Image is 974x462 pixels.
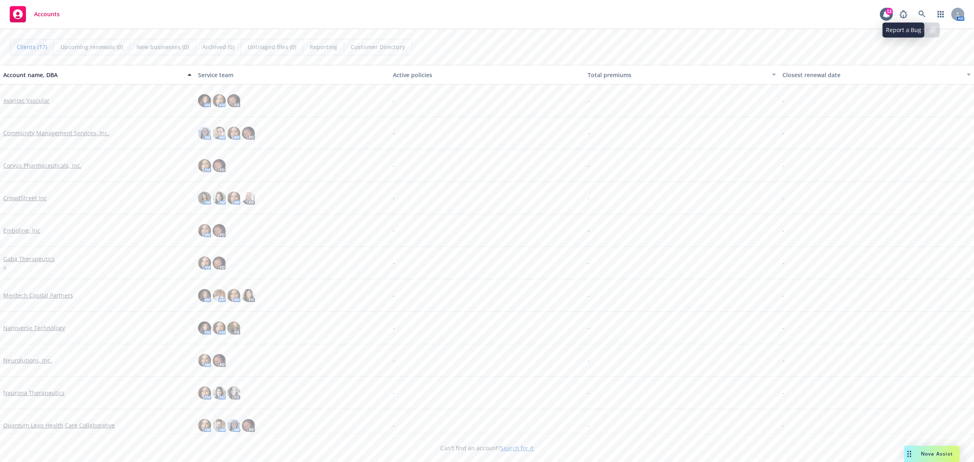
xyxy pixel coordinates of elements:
span: New businesses (0) [136,43,189,51]
a: Avantec Vascular [3,96,50,105]
span: - [393,259,395,267]
img: photo [242,127,255,140]
button: Closest renewal date [779,65,974,84]
img: photo [213,257,226,270]
span: - [393,194,395,202]
span: - [393,389,395,397]
a: Gaba Therapeutics [3,255,55,263]
span: Nova Assist [921,450,953,457]
span: Customer Directory [351,43,405,51]
img: photo [227,192,240,205]
span: - [588,259,590,267]
img: photo [198,159,211,172]
a: Search for it [500,444,534,452]
span: - [393,324,395,332]
span: - [782,291,784,300]
div: Active policies [393,71,581,79]
span: - [588,96,590,105]
img: photo [213,94,226,107]
span: - [588,161,590,170]
img: photo [198,257,211,270]
a: Emboline, Inc [3,226,40,235]
button: Service team [195,65,390,84]
img: photo [242,289,255,302]
span: - [782,194,784,202]
span: Can't find an account? [440,444,534,452]
a: Community Management Services, Inc. [3,129,109,137]
div: 12 [886,8,893,15]
img: photo [213,386,226,399]
span: - [393,421,395,430]
img: photo [198,386,211,399]
span: - [393,129,395,137]
span: - [393,356,395,365]
img: photo [227,386,240,399]
div: Total premiums [588,71,767,79]
img: photo [227,419,240,432]
div: Closest renewal date [782,71,962,79]
img: photo [198,419,211,432]
img: photo [198,127,211,140]
span: - [588,226,590,235]
a: Meritech Capital Partners [3,291,73,300]
img: photo [198,94,211,107]
img: photo [213,419,226,432]
img: photo [213,289,226,302]
span: - [782,259,784,267]
span: Untriaged files (0) [248,43,296,51]
img: photo [198,322,211,335]
img: photo [213,224,226,237]
img: photo [213,354,226,367]
div: Drag to move [904,446,914,462]
a: Search [914,6,930,22]
span: Clients (17) [17,43,47,51]
span: - [782,129,784,137]
span: - [588,421,590,430]
span: x [3,263,6,272]
img: photo [227,127,240,140]
img: photo [242,192,255,205]
img: photo [227,94,240,107]
span: Upcoming renewals (0) [60,43,123,51]
span: - [588,129,590,137]
div: Service team [198,71,386,79]
img: photo [213,127,226,140]
span: - [393,161,395,170]
img: photo [198,354,211,367]
a: Report a Bug [895,6,912,22]
button: Total premiums [584,65,779,84]
img: photo [227,289,240,302]
span: - [782,226,784,235]
span: - [588,389,590,397]
button: Nova Assist [904,446,959,462]
img: photo [198,192,211,205]
a: CrowdStreet Inc [3,194,47,202]
img: photo [213,159,226,172]
span: - [782,96,784,105]
span: - [588,356,590,365]
a: Quantum Leap Health Care Collaborative [3,421,115,430]
span: Archived (0) [202,43,234,51]
a: Nanoverse Technology [3,324,65,332]
a: Switch app [933,6,949,22]
span: - [393,291,395,300]
span: - [782,324,784,332]
a: Neurona Therapeutics [3,389,65,397]
img: photo [213,192,226,205]
a: Accounts [6,3,63,26]
button: Active policies [390,65,584,84]
span: - [393,96,395,105]
span: Accounts [34,11,60,17]
img: photo [213,322,226,335]
span: - [782,161,784,170]
img: photo [198,224,211,237]
img: photo [242,419,255,432]
span: Reporting [310,43,337,51]
span: - [588,194,590,202]
span: - [393,226,395,235]
span: - [588,324,590,332]
span: - [782,389,784,397]
a: Neurolutions, Inc. [3,356,52,365]
span: - [782,356,784,365]
img: photo [227,322,240,335]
